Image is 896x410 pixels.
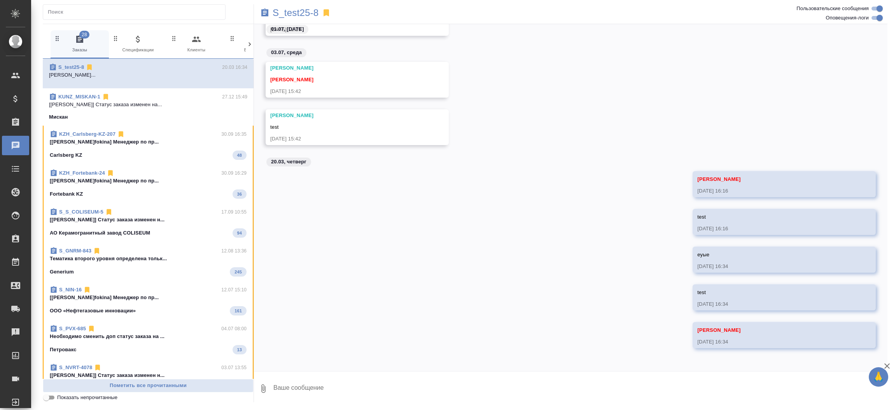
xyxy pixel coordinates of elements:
[47,381,249,390] span: Пометить все прочитанными
[221,208,247,216] p: 17.09 10:55
[697,327,740,333] span: [PERSON_NAME]
[83,286,91,294] svg: Отписаться
[43,126,254,165] div: KZH_Carlsberg-KZ-20730.09 16:35[[PERSON_NAME]fokina] Менеджер по пр...Carlsberg KZ48
[93,247,101,255] svg: Отписаться
[50,177,247,185] p: [[PERSON_NAME]fokina] Менеджер по пр...
[50,138,247,146] p: [[PERSON_NAME]fokina] Менеджер по пр...
[222,63,247,71] p: 20.03 16:34
[872,369,885,385] span: 🙏
[49,113,68,121] p: Мискан
[43,242,254,281] div: S_GNRM-84312.08 13:36Тематика второго уровня определена тольк...Generium245
[105,208,113,216] svg: Отписаться
[43,88,254,126] div: KUNZ_MISKAN-127.12 15:49[[PERSON_NAME]] Статус заказа изменен на...Мискан
[50,346,77,354] p: Петровакс
[270,135,422,143] div: [DATE] 15:42
[43,379,254,392] button: Пометить все прочитанными
[48,7,225,18] input: Поиск
[43,165,254,203] div: KZH_Fortebank-2430.09 16:29[[PERSON_NAME]fokina] Менеджер по пр...Fortebank KZ36
[233,151,247,159] span: 48
[221,169,247,177] p: 30.09 16:29
[50,371,247,379] p: [[PERSON_NAME]] Статус заказа изменен н...
[270,124,279,130] span: test
[233,229,247,237] span: 94
[50,333,247,340] p: Необходимо сменить доп статус заказа на ...
[270,77,313,82] span: [PERSON_NAME]
[59,131,115,137] a: KZH_Carlsberg-KZ-207
[233,190,247,198] span: 36
[86,63,93,71] svg: Отписаться
[50,216,247,224] p: [[PERSON_NAME]] Статус заказа изменен н...
[59,209,103,215] a: S_S_COLISEUM-5
[54,35,61,42] svg: Зажми и перетащи, чтобы поменять порядок вкладок
[43,59,254,88] div: S_test25-820.03 16:34[PERSON_NAME]...
[58,64,84,70] a: S_test25-8
[49,101,247,109] p: [[PERSON_NAME]] Статус заказа изменен на...
[697,225,849,233] div: [DATE] 16:16
[271,49,302,56] p: 03.07, среда
[697,187,849,195] div: [DATE] 16:16
[58,94,100,100] a: KUNZ_MISKAN-1
[50,229,150,237] p: АО Керамогранитный завод COLISEUM
[59,287,82,293] a: S_NIN-16
[107,169,114,177] svg: Отписаться
[43,203,254,242] div: S_S_COLISEUM-517.09 10:55[[PERSON_NAME]] Статус заказа изменен н...АО Керамогранитный завод COLIS...
[50,268,74,276] p: Generium
[112,35,119,42] svg: Зажми и перетащи, чтобы поменять порядок вкладок
[102,93,110,101] svg: Отписаться
[94,364,101,371] svg: Отписаться
[229,35,281,54] span: Входящие
[697,176,740,182] span: [PERSON_NAME]
[697,252,709,258] span: еуые
[233,346,247,354] span: 13
[270,64,422,72] div: [PERSON_NAME]
[87,325,95,333] svg: Отписаться
[50,151,82,159] p: Carlsberg KZ
[697,338,849,346] div: [DATE] 16:34
[170,35,222,54] span: Клиенты
[50,255,247,263] p: Тематика второго уровня определена тольк...
[221,325,247,333] p: 04.07 08:00
[271,25,304,33] p: 01.07, [DATE]
[43,359,254,398] div: S_NVRT-407803.07 13:55[[PERSON_NAME]] Статус заказа изменен н...Новартис Фарма124
[796,5,869,12] span: Пользовательские сообщения
[50,190,83,198] p: Fortebank KZ
[59,170,105,176] a: KZH_Fortebank-24
[117,130,125,138] svg: Отписаться
[221,286,247,294] p: 12.07 15:10
[43,281,254,320] div: S_NIN-1612.07 15:10[[PERSON_NAME]fokina] Менеджер по пр...ООО «Нефтегазовые инновации»161
[826,14,869,22] span: Оповещения-логи
[59,364,92,370] a: S_NVRT-4078
[273,9,318,17] a: S_test25-8
[270,112,422,119] div: [PERSON_NAME]
[112,35,164,54] span: Спецификации
[697,263,849,270] div: [DATE] 16:34
[869,367,888,387] button: 🙏
[59,326,86,331] a: S_PVX-685
[697,289,706,295] span: test
[229,35,236,42] svg: Зажми и перетащи, чтобы поменять порядок вкладок
[43,320,254,359] div: S_PVX-68504.07 08:00Необходимо сменить доп статус заказа на ...Петровакс13
[270,88,422,95] div: [DATE] 15:42
[221,130,247,138] p: 30.09 16:35
[221,364,247,371] p: 03.07 13:55
[271,158,306,166] p: 20.03, четверг
[50,294,247,301] p: [[PERSON_NAME]fokina] Менеджер по пр...
[230,307,247,315] span: 161
[50,307,136,315] p: ООО «Нефтегазовые инновации»
[697,300,849,308] div: [DATE] 16:34
[59,248,91,254] a: S_GNRM-843
[79,31,89,39] span: 28
[54,35,106,54] span: Заказы
[221,247,247,255] p: 12.08 13:36
[230,268,247,276] span: 245
[49,71,247,79] p: [PERSON_NAME]...
[222,93,247,101] p: 27.12 15:49
[697,214,706,220] span: test
[57,394,117,401] span: Показать непрочитанные
[170,35,178,42] svg: Зажми и перетащи, чтобы поменять порядок вкладок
